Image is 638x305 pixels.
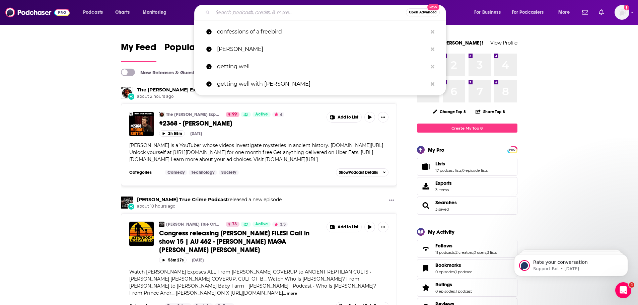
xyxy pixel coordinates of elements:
[419,263,433,273] a: Bookmarks
[508,147,516,152] a: PRO
[338,115,358,120] span: Add to List
[217,41,427,58] p: van ness
[194,23,446,41] a: confessions of a freebird
[232,111,237,118] span: 99
[128,203,135,210] div: New Episode
[428,229,454,235] div: My Activity
[417,259,517,277] span: Bookmarks
[435,262,461,268] span: Bookmarks
[417,158,517,176] span: Lists
[159,222,164,227] img: Shaun Attwoods True Crime Podcast
[455,250,473,255] a: 2 creators
[137,87,271,93] h3: released a new episode
[579,7,591,18] a: Show notifications dropdown
[201,5,452,20] div: Search podcasts, credits, & more...
[190,131,202,136] div: [DATE]
[121,42,156,62] a: My Feed
[386,197,397,205] button: Show More Button
[226,112,239,117] a: 99
[121,197,133,209] a: Shaun Attwoods True Crime Podcast
[338,225,358,230] span: Add to List
[115,8,130,17] span: Charts
[624,5,629,10] svg: Add a profile image
[558,8,570,17] span: More
[137,204,282,209] span: about 10 hours ago
[129,142,383,162] span: [PERSON_NAME] is a YouTuber whose videos investigate mysteries in ancient history. [DOMAIN_NAME][...
[435,282,452,288] span: Ratings
[554,7,578,18] button: open menu
[194,58,446,75] a: getting well
[474,250,486,255] a: 0 users
[189,170,217,175] a: Technology
[253,112,271,117] a: Active
[435,161,488,167] a: Lists
[455,289,472,294] a: 1 podcast
[339,170,378,175] span: Show Podcast Details
[615,5,629,20] span: Logged in as dbartlett
[166,112,221,117] a: The [PERSON_NAME] Experience
[455,270,472,274] a: 1 podcast
[5,6,70,19] img: Podchaser - Follow, Share and Rate Podcasts
[83,8,103,17] span: Podcasts
[137,94,271,99] span: about 2 hours ago
[129,222,154,246] img: Congress releasing EPSTEIN FILES! Call in show 15 | AU 462 - Trump MAGA Maxwell Bill Barr
[164,42,221,57] span: Popular Feed
[164,42,221,62] a: Popular Feed
[486,250,487,255] span: ,
[111,7,134,18] a: Charts
[435,168,462,173] a: 17 podcast lists
[596,7,607,18] a: Show notifications dropdown
[435,180,452,186] span: Exports
[159,229,322,254] a: Congress releasing [PERSON_NAME] FILES! Call in show 15 | AU 462 - [PERSON_NAME] MAGA [PERSON_NAM...
[327,222,362,232] button: Show More Button
[327,112,362,122] button: Show More Button
[272,222,288,227] button: 3.3
[475,105,505,118] button: Share Top 8
[121,87,133,99] img: The Joe Rogan Experience
[417,124,517,133] a: Create My Top 8
[137,197,228,203] a: Shaun Attwoods True Crime Podcast
[474,8,501,17] span: For Business
[128,93,135,100] div: New Episode
[419,283,433,292] a: Ratings
[512,8,544,17] span: For Podcasters
[143,8,166,17] span: Monitoring
[435,161,445,167] span: Lists
[487,250,497,255] a: 3 lists
[137,197,282,203] h3: released a new episode
[253,222,271,227] a: Active
[419,162,433,171] a: Lists
[417,40,483,46] a: Welcome [PERSON_NAME]!
[159,112,164,117] img: The Joe Rogan Experience
[217,75,427,93] p: getting well with jonathan
[504,240,638,287] iframe: Intercom notifications message
[435,289,455,294] a: 0 episodes
[194,75,446,93] a: getting well with [PERSON_NAME]
[232,221,237,228] span: 73
[435,282,472,288] a: Ratings
[219,170,239,175] a: Society
[121,42,156,57] span: My Feed
[419,244,433,253] a: Follows
[615,5,629,20] img: User Profile
[165,170,187,175] a: Comedy
[129,112,154,136] img: #2368 - Michael Button
[490,40,517,46] a: View Profile
[129,269,376,296] span: Watch [PERSON_NAME] Exposes ALL From [PERSON_NAME] COVERUP to ANCIENT REPTILIAN CULTS • [PERSON_N...
[121,69,209,76] a: New Releases & Guests Only
[409,11,437,14] span: Open Advanced
[192,258,204,262] div: [DATE]
[159,119,232,128] span: #2368 - [PERSON_NAME]
[417,197,517,215] span: Searches
[435,200,457,206] a: Searches
[435,250,455,255] a: 11 podcasts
